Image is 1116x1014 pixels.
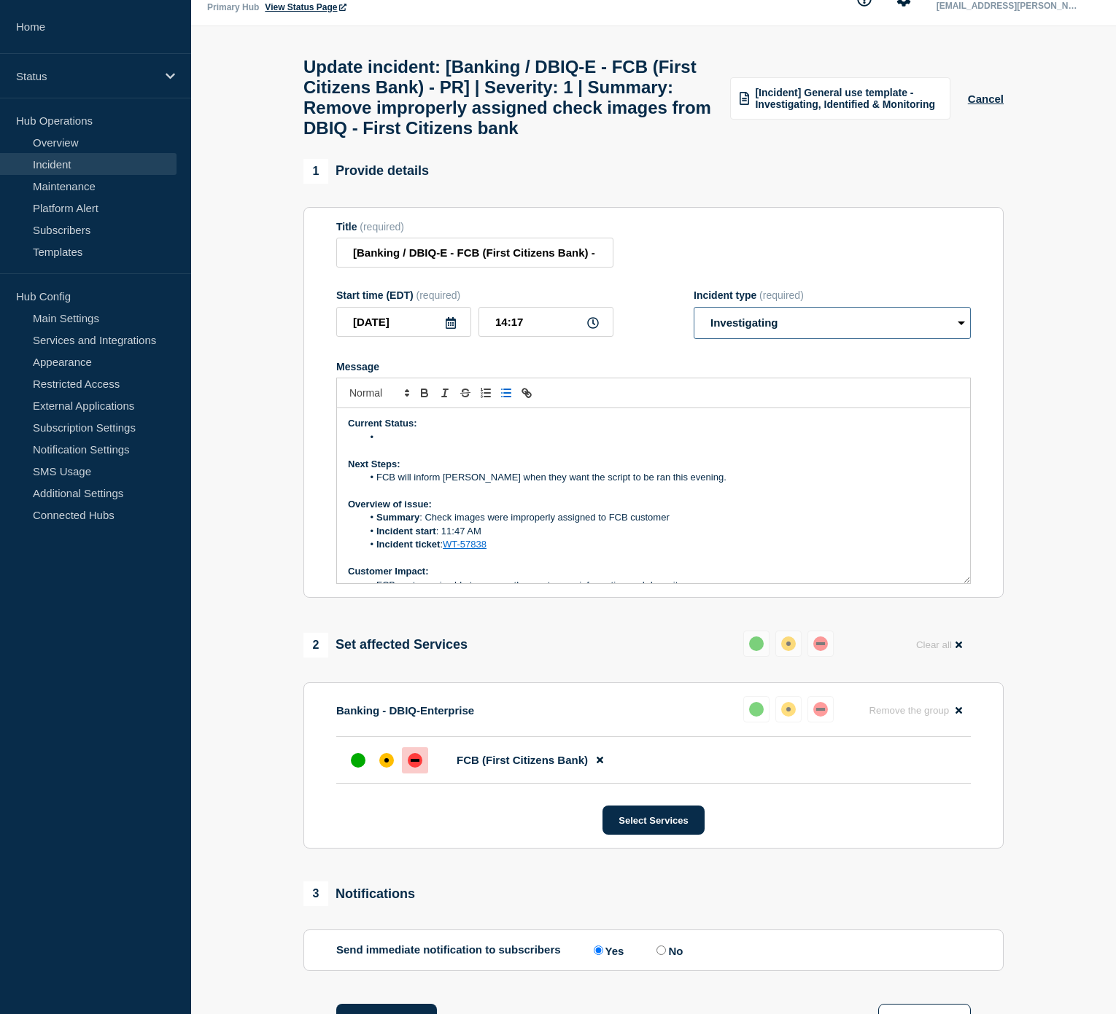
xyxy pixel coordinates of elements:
span: [Incident] General use template - Investigating, Identified & Monitoring [755,87,940,110]
button: up [743,696,770,722]
label: Yes [590,943,624,957]
h1: Update incident: [Banking / DBIQ-E - FCB (First Citizens Bank) - PR] | Severity: 1 | Summary: Rem... [303,57,713,139]
div: affected [781,636,796,651]
button: up [743,631,770,657]
p: Status [16,70,156,82]
img: template icon [740,92,750,105]
button: down [807,631,834,657]
div: Incident type [694,289,971,301]
div: Send immediate notification to subscribers [336,943,971,957]
span: 1 [303,159,328,184]
div: down [813,636,828,651]
a: WT-57838 [443,539,487,550]
button: Toggle link [516,384,537,402]
input: Yes [594,945,603,955]
strong: Next Steps: [348,459,400,469]
div: affected [379,753,394,768]
button: affected [775,631,802,657]
button: Toggle strikethrough text [455,384,476,402]
button: Toggle bulleted list [496,384,516,402]
select: Incident type [694,307,971,339]
div: Title [336,221,613,233]
li: : [363,538,960,551]
strong: Incident ticket [376,539,440,550]
li: FCB will inform [PERSON_NAME] when they want the script to be ran this evening. [363,471,960,484]
div: down [813,702,828,717]
li: : Check images were improperly assigned to FCB customer [363,511,960,524]
span: Remove the group [869,705,949,716]
input: No [656,945,666,955]
button: Remove the group [860,696,971,725]
div: Notifications [303,881,415,906]
span: 3 [303,881,328,906]
span: (required) [759,289,804,301]
button: Toggle ordered list [476,384,496,402]
p: [EMAIL_ADDRESS][PERSON_NAME][DOMAIN_NAME] [934,1,1085,11]
div: Start time (EDT) [336,289,613,301]
div: Message [337,408,970,583]
a: View Status Page [265,2,346,12]
button: affected [775,696,802,722]
p: Banking - DBIQ-Enterprise [336,704,474,717]
div: up [749,702,764,717]
div: up [749,636,764,651]
button: Select Services [602,806,704,835]
strong: Incident start [376,526,436,537]
div: Provide details [303,159,429,184]
span: (required) [360,221,404,233]
li: FCB customer is able to see another customers information and deposits. [363,579,960,592]
span: 2 [303,633,328,658]
p: Send immediate notification to subscribers [336,943,561,957]
div: affected [781,702,796,717]
button: Toggle bold text [414,384,435,402]
p: Primary Hub [207,2,259,12]
button: Clear all [907,631,971,659]
button: down [807,696,834,722]
li: : 11:47 AM [363,525,960,538]
span: Font size [343,384,414,402]
input: YYYY-MM-DD [336,307,471,337]
strong: Overview of issue: [348,499,432,510]
label: No [653,943,683,957]
input: HH:MM [478,307,613,337]
div: Message [336,361,971,373]
div: Set affected Services [303,633,468,658]
div: up [351,753,365,768]
button: Toggle italic text [435,384,455,402]
strong: Current Status: [348,418,417,429]
span: FCB (First Citizens Bank) [457,754,588,766]
strong: Summary [376,512,419,523]
input: Title [336,238,613,268]
span: (required) [416,289,461,301]
strong: Customer Impact: [348,566,429,577]
button: Cancel [968,93,1004,105]
div: down [408,753,422,768]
